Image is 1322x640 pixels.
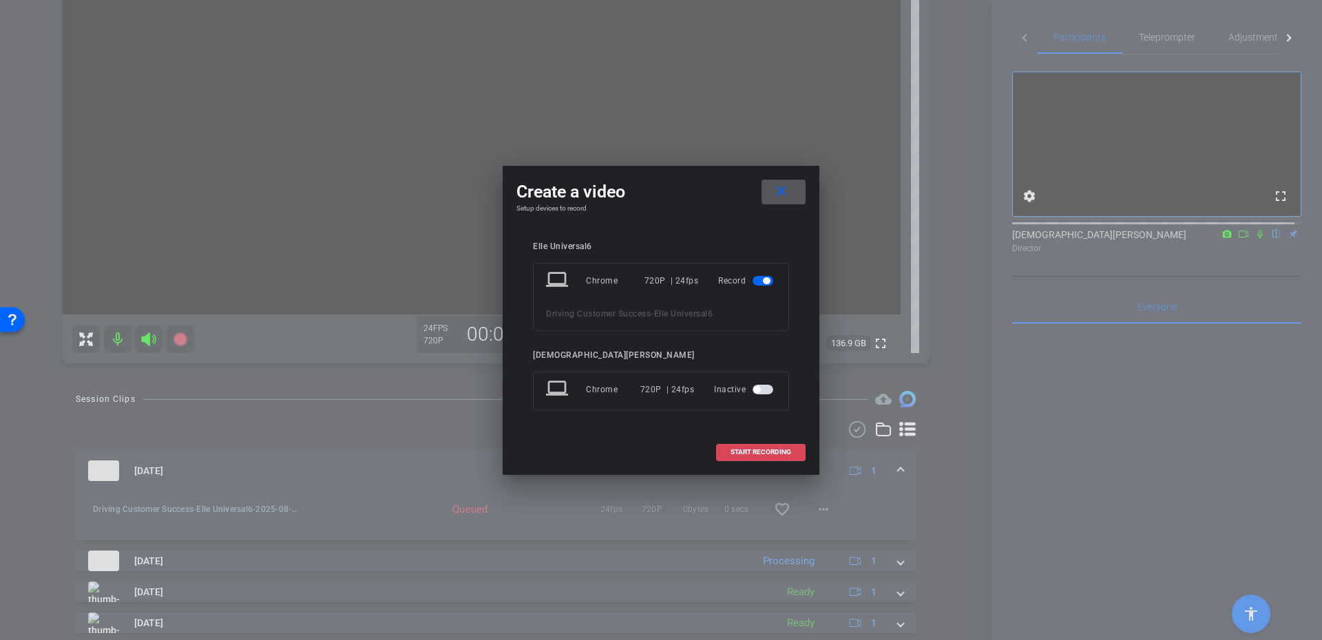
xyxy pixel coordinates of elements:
span: Elle Universal6 [654,309,713,319]
span: - [651,309,654,319]
div: Chrome [586,268,644,293]
div: Record [718,268,776,293]
div: [DEMOGRAPHIC_DATA][PERSON_NAME] [533,350,789,361]
div: Chrome [586,377,640,402]
button: START RECORDING [716,444,806,461]
mat-icon: laptop [546,377,571,402]
span: Driving Customer Success [546,309,651,319]
div: 720P | 24fps [644,268,699,293]
div: Inactive [714,377,776,402]
mat-icon: close [773,183,790,200]
div: 720P | 24fps [640,377,695,402]
div: Elle Universal6 [533,242,789,252]
div: Create a video [516,180,806,204]
mat-icon: laptop [546,268,571,293]
h4: Setup devices to record [516,204,806,213]
span: START RECORDING [731,449,791,456]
